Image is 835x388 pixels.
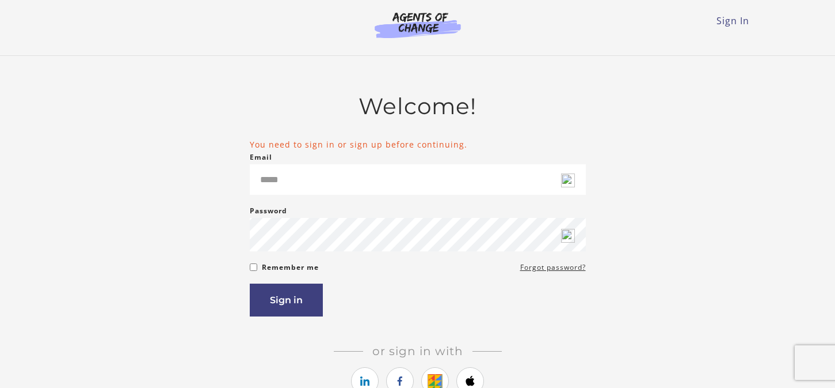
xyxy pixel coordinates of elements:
[250,138,586,150] li: You need to sign in or sign up before continuing.
[561,174,575,187] img: npw-badge-icon-locked.svg
[250,150,272,164] label: Email
[250,204,287,218] label: Password
[363,12,473,38] img: Agents of Change Logo
[716,14,749,27] a: Sign In
[250,284,323,317] button: Sign in
[250,93,586,120] h2: Welcome!
[363,344,472,358] span: Or sign in with
[520,261,586,274] a: Forgot password?
[561,229,575,243] img: npw-badge-icon-locked.svg
[262,261,319,274] label: Remember me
